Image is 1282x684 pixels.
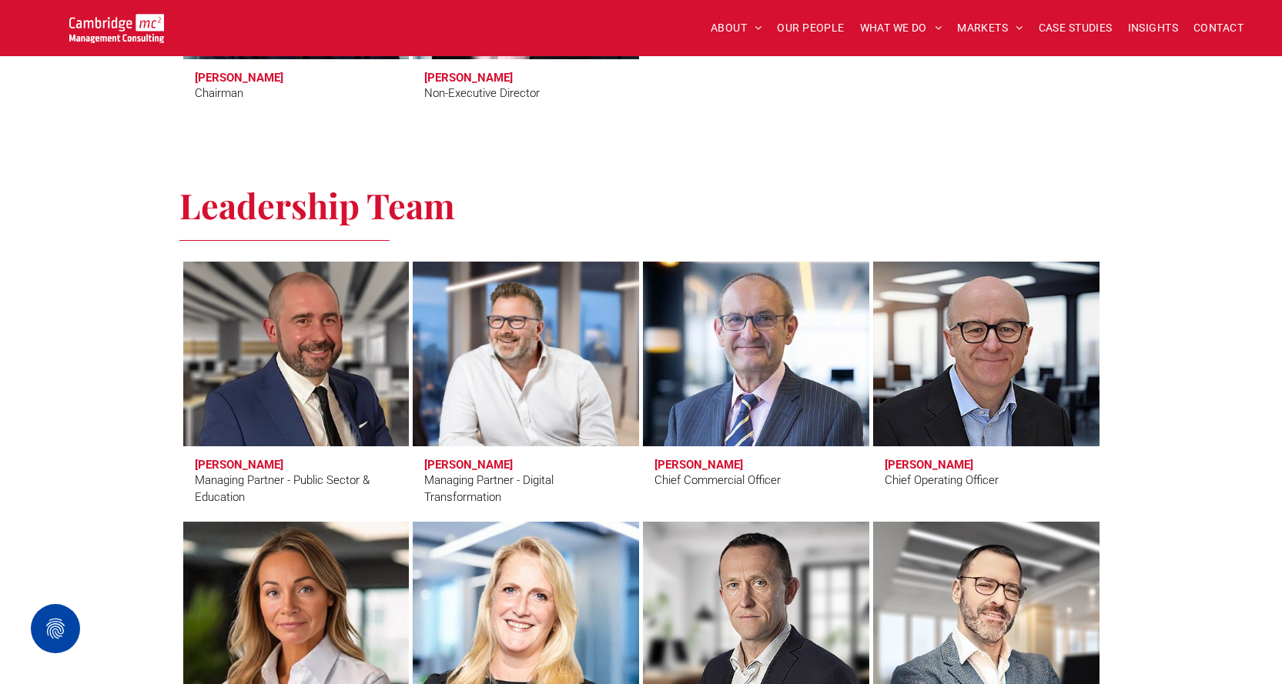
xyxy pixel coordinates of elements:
a: INSIGHTS [1120,16,1186,40]
h3: [PERSON_NAME] [424,71,513,85]
h3: [PERSON_NAME] [885,458,973,472]
img: Go to Homepage [69,14,164,43]
h3: [PERSON_NAME] [195,71,283,85]
a: CASE STUDIES [1031,16,1120,40]
a: CONTACT [1186,16,1251,40]
div: Managing Partner - Public Sector & Education [195,472,398,506]
div: Chief Operating Officer [885,472,999,489]
a: WHAT WE DO [852,16,950,40]
span: Leadership Team [179,182,455,228]
a: OUR PEOPLE [769,16,852,40]
div: Chief Commercial Officer [654,472,781,489]
h3: [PERSON_NAME] [654,458,743,472]
a: MARKETS [949,16,1030,40]
h3: [PERSON_NAME] [424,458,513,472]
div: Managing Partner - Digital Transformation [424,472,628,506]
div: Chairman [195,85,243,102]
div: Non-Executive Director [424,85,540,102]
a: ABOUT [703,16,770,40]
h3: [PERSON_NAME] [195,458,283,472]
